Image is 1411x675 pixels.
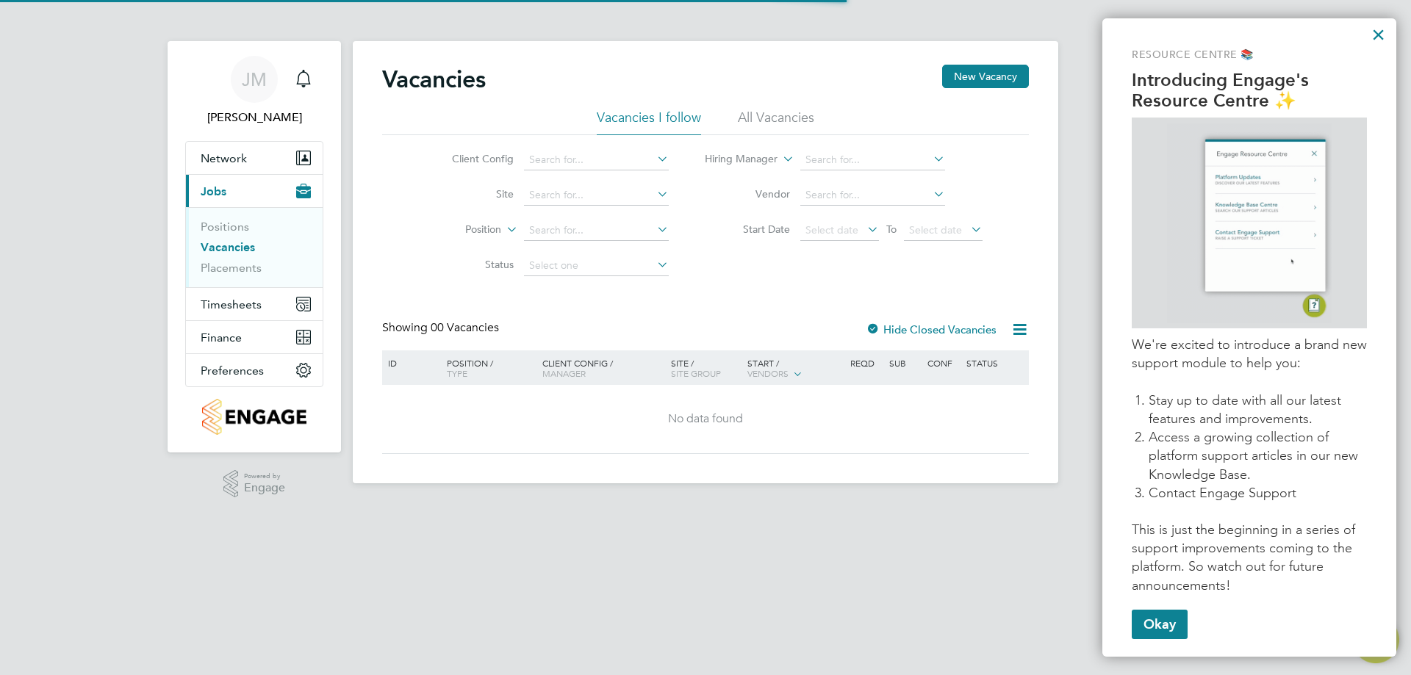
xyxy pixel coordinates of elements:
label: Status [429,258,514,271]
label: Vendor [705,187,790,201]
div: Showing [382,320,502,336]
div: Status [963,350,1027,375]
div: Site / [667,350,744,386]
li: Contact Engage Support [1149,484,1367,502]
button: Close [1371,23,1385,46]
div: Position / [436,350,539,386]
p: This is just the beginning in a series of support improvements coming to the platform. So watch o... [1132,521,1367,595]
div: Start / [744,350,847,387]
input: Search for... [524,220,669,241]
span: JM [242,70,267,89]
span: Manager [542,367,586,379]
a: Placements [201,261,262,275]
label: Site [429,187,514,201]
div: Sub [886,350,924,375]
span: Jobs [201,184,226,198]
a: Go to account details [185,56,323,126]
input: Search for... [800,185,945,206]
span: Network [201,151,247,165]
span: Vendors [747,367,789,379]
span: Select date [909,223,962,237]
li: Vacancies I follow [597,109,701,135]
input: Select one [524,256,669,276]
input: Search for... [800,150,945,170]
div: Reqd [847,350,885,375]
label: Client Config [429,152,514,165]
div: Conf [924,350,962,375]
input: Search for... [524,150,669,170]
span: Preferences [201,364,264,378]
li: Stay up to date with all our latest features and improvements. [1149,391,1367,428]
div: No data found [384,411,1027,427]
img: GIF of Resource Centre being opened [1167,123,1332,322]
span: Engage [244,482,285,494]
span: Select date [805,223,858,237]
label: Hiring Manager [693,152,778,167]
li: Access a growing collection of platform support articles in our new Knowledge Base. [1149,428,1367,484]
button: Okay [1132,610,1188,639]
a: Vacancies [201,240,255,254]
div: ID [384,350,436,375]
span: 00 Vacancies [431,320,499,335]
p: Resource Centre ✨ [1132,90,1367,112]
li: All Vacancies [738,109,814,135]
p: Resource Centre 📚 [1132,48,1367,62]
a: Go to home page [185,399,323,435]
label: Hide Closed Vacancies [866,322,997,336]
label: Position [417,223,501,237]
p: Introducing Engage's [1132,70,1367,91]
label: Start Date [705,223,790,236]
nav: Main navigation [168,41,341,452]
h2: Vacancies [382,65,486,94]
span: Finance [201,331,242,344]
span: To [882,220,901,239]
input: Search for... [524,185,669,206]
img: weareseam-logo-retina.png [202,399,306,435]
span: Powered by [244,470,285,483]
span: Type [447,367,467,379]
span: Site Group [671,367,721,379]
span: Josh Mattoo [185,109,323,126]
a: Positions [201,220,249,234]
button: New Vacancy [942,65,1029,88]
div: Client Config / [539,350,667,386]
p: We're excited to introduce a brand new support module to help you: [1132,336,1367,372]
span: Timesheets [201,297,262,311]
